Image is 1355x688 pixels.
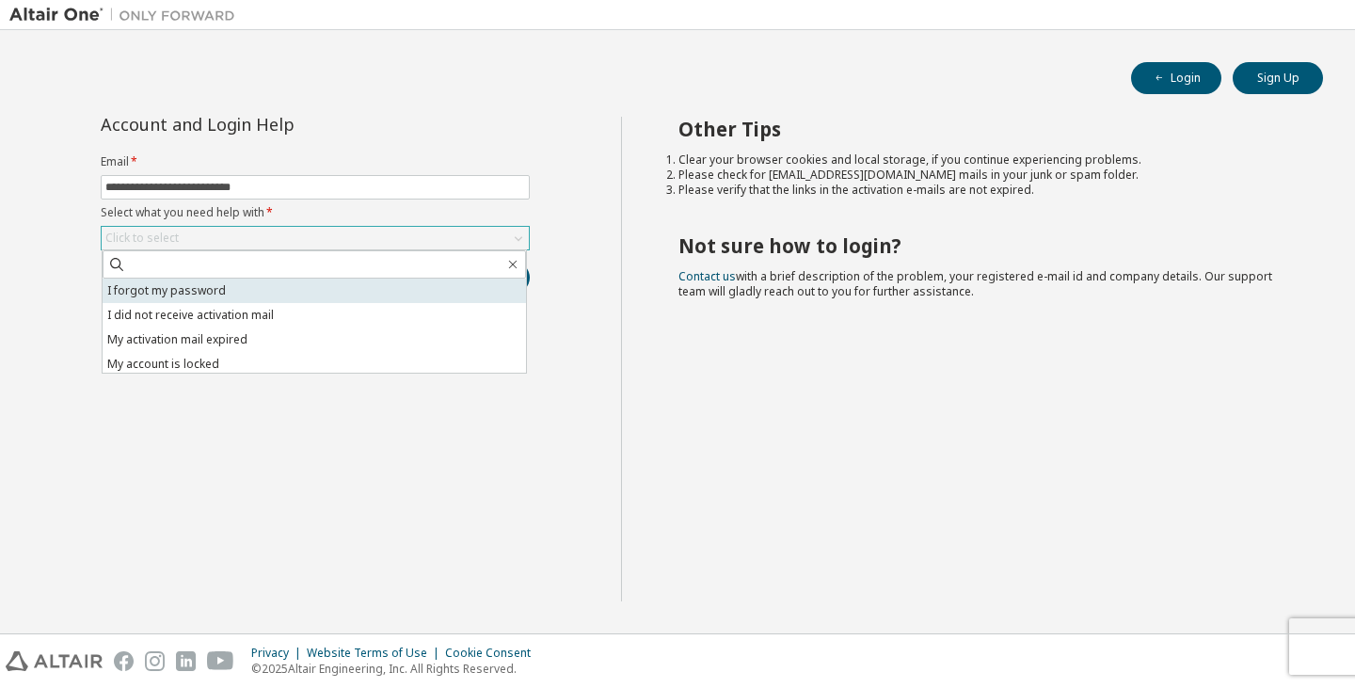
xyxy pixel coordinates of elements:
li: Please verify that the links in the activation e-mails are not expired. [678,183,1290,198]
div: Account and Login Help [101,117,444,132]
h2: Other Tips [678,117,1290,141]
button: Login [1131,62,1221,94]
div: Cookie Consent [445,646,542,661]
img: instagram.svg [145,651,165,671]
img: altair_logo.svg [6,651,103,671]
button: Sign Up [1233,62,1323,94]
span: with a brief description of the problem, your registered e-mail id and company details. Our suppo... [678,268,1272,299]
li: Please check for [EMAIL_ADDRESS][DOMAIN_NAME] mails in your junk or spam folder. [678,168,1290,183]
p: © 2025 Altair Engineering, Inc. All Rights Reserved. [251,661,542,677]
img: Altair One [9,6,245,24]
img: linkedin.svg [176,651,196,671]
img: facebook.svg [114,651,134,671]
a: Contact us [678,268,736,284]
img: youtube.svg [207,651,234,671]
div: Privacy [251,646,307,661]
div: Click to select [102,227,529,249]
li: Clear your browser cookies and local storage, if you continue experiencing problems. [678,152,1290,168]
label: Email [101,154,530,169]
div: Website Terms of Use [307,646,445,661]
li: I forgot my password [103,279,526,303]
label: Select what you need help with [101,205,530,220]
div: Click to select [105,231,179,246]
h2: Not sure how to login? [678,233,1290,258]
